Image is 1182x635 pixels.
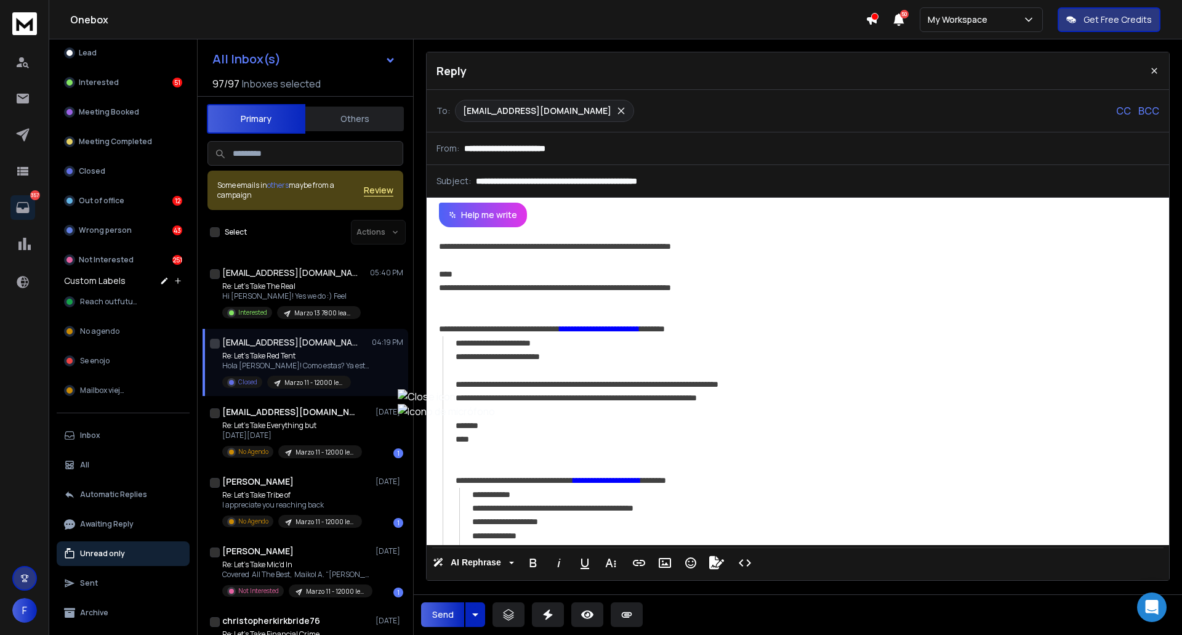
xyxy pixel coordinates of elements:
p: [DATE] [376,407,403,417]
button: Closed [57,159,190,184]
p: Meeting Completed [79,137,152,147]
img: logo [12,12,37,35]
p: Inbox [80,431,100,440]
p: Re: Let’s Take The Real [222,281,361,291]
label: Select [225,227,247,237]
div: 51 [172,78,182,87]
button: Interested51 [57,70,190,95]
div: Some emails in maybe from a campaign [217,180,364,200]
p: Automatic Replies [80,490,147,500]
p: Sent [80,578,98,588]
p: Re: Let’s Take Mic’d In [222,560,370,570]
p: Wrong person [79,225,132,235]
button: Inbox [57,423,190,448]
img: Close icon [398,389,495,404]
div: Open Intercom Messenger [1137,593,1167,622]
button: Help me write [439,203,527,227]
h1: [EMAIL_ADDRESS][DOMAIN_NAME] [222,267,358,279]
p: Covered All The Best, Maikol A. “[PERSON_NAME]” [222,570,370,580]
p: [DATE] [376,616,403,626]
span: Se enojo [80,356,110,366]
p: [DATE] [376,546,403,556]
button: Mailbox viejos [57,378,190,403]
button: Wrong person43 [57,218,190,243]
p: [EMAIL_ADDRESS][DOMAIN_NAME] [463,105,611,117]
button: All [57,453,190,477]
span: No agendo [80,326,119,336]
button: Underline (Ctrl+U) [573,551,597,575]
p: Closed [79,166,105,176]
p: Not Interested [79,255,134,265]
p: Re: Let’s Take Red Tent [222,351,370,361]
button: Insert Link (Ctrl+K) [627,551,651,575]
p: CC [1116,103,1131,118]
h3: Custom Labels [64,275,126,287]
span: AI Rephrase [448,557,504,568]
p: Marzo 11 - 12000 leads G Personal [284,378,344,387]
p: Interested [238,308,267,317]
h1: All Inbox(s) [212,53,281,65]
p: 05:40 PM [370,268,403,278]
p: Re: Let’s Take Everything but [222,421,362,431]
img: Icono de micrófono [398,404,495,419]
p: Closed [238,378,257,387]
button: Archive [57,601,190,625]
button: Code View [733,551,757,575]
p: Unread only [80,549,125,559]
h1: Onebox [70,12,866,27]
a: 357 [10,195,35,220]
p: All [80,460,89,470]
button: More Text [599,551,622,575]
p: Interested [79,78,119,87]
p: Re: Let’s Take Tribe of [222,490,362,500]
p: From: [436,142,459,155]
button: Primary [207,104,305,134]
button: Reach outfuture [57,289,190,314]
p: Marzo 13 7800 leads 3 [294,309,353,318]
p: [DATE][DATE] [222,431,362,440]
p: No Agendo [238,517,268,526]
h1: [PERSON_NAME] [222,545,294,557]
p: Meeting Booked [79,107,139,117]
h1: [EMAIL_ADDRESS][DOMAIN_NAME] [222,406,358,418]
p: Archive [80,608,108,618]
button: Emoticons [679,551,702,575]
div: 1 [393,518,403,528]
button: Review [364,184,393,196]
p: Out of office [79,196,124,206]
button: Insert Image (Ctrl+P) [653,551,677,575]
p: Not Interested [238,586,279,596]
span: 97 / 97 [212,76,239,91]
h1: christopherkirkbride76 [222,615,320,627]
button: Not Interested251 [57,248,190,272]
p: 04:19 PM [372,338,403,347]
p: Awaiting Reply [80,519,134,529]
button: F [12,598,37,623]
button: Get Free Credits [1058,7,1160,32]
p: Hola [PERSON_NAME]! Como estas? Ya estas [222,361,370,371]
div: 1 [393,588,403,597]
span: 50 [900,10,909,18]
button: Italic (Ctrl+I) [547,551,571,575]
div: 43 [172,225,182,235]
p: My Workspace [928,14,992,26]
p: To: [436,105,450,117]
button: Signature [705,551,728,575]
p: Marzo 11 - 12000 leads G Personal [295,448,355,457]
span: Mailbox viejos [80,386,128,395]
p: Hi [PERSON_NAME]! Yes we do :) Feel [222,291,361,301]
p: Lead [79,48,97,58]
span: others [267,180,289,190]
div: 12 [172,196,182,206]
button: Sent [57,571,190,596]
div: 251 [172,255,182,265]
p: 357 [30,190,40,200]
p: [DATE] [376,477,403,487]
span: Reach outfuture [80,297,140,307]
p: Marzo 11 - 12000 leads G Personal [295,517,355,527]
button: Unread only [57,541,190,566]
button: Lead [57,41,190,65]
p: Reply [436,62,467,79]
